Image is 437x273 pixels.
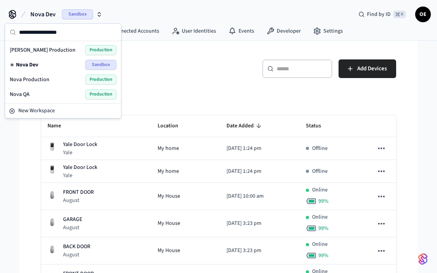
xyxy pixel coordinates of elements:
h5: Devices [41,59,214,75]
span: Nova Dev [30,10,56,19]
span: Nova Dev [16,61,38,69]
img: August Wifi Smart Lock 3rd Gen, Silver, Front [47,217,57,227]
p: August [63,196,94,204]
span: 99 % [318,252,328,259]
p: August [63,224,82,231]
button: Add Devices [339,59,396,78]
img: Yale Assure Touchscreen Wifi Smart Lock, Satin Nickel, Front [47,165,57,174]
span: Find by ID [367,10,391,18]
p: Yale [63,149,97,156]
p: Yale Door Lock [63,163,97,172]
a: Developer [260,24,307,38]
a: Events [222,24,260,38]
img: August Wifi Smart Lock 3rd Gen, Silver, Front [47,245,57,254]
span: Production [85,75,116,85]
span: Name [47,120,71,132]
span: OE [416,7,430,21]
p: [DATE] 3:23 pm [226,219,293,228]
p: BACK DOOR [63,243,90,251]
p: Offline [312,144,328,153]
p: Offline [312,167,328,176]
img: SeamLogoGradient.69752ec5.svg [418,253,428,265]
p: GARAGE [63,216,82,224]
span: 99 % [318,224,328,232]
p: Yale Door Lock [63,141,97,149]
p: [DATE] 1:24 pm [226,167,293,176]
p: [DATE] 1:24 pm [226,144,293,153]
span: Nova QA [10,90,30,98]
span: Sandbox [85,60,116,70]
span: My home [158,144,179,153]
a: User Identities [165,24,222,38]
button: OE [415,7,431,22]
button: New Workspace [6,104,120,117]
span: Production [85,45,116,55]
img: August Wifi Smart Lock 3rd Gen, Silver, Front [47,190,57,200]
p: Online [312,186,328,194]
p: August [63,251,90,259]
span: My home [158,167,179,176]
span: ⌘ K [393,10,406,18]
div: Suggestions [5,41,121,103]
p: Online [312,240,328,249]
p: FRONT DOOR [63,188,94,196]
p: Online [312,213,328,221]
span: My House [158,247,180,255]
span: Location [158,120,188,132]
span: Nova Production [10,76,49,83]
p: [DATE] 10:00 am [226,192,293,200]
a: Settings [307,24,349,38]
img: Yale Assure Touchscreen Wifi Smart Lock, Satin Nickel, Front [47,142,57,151]
span: My House [158,192,180,200]
span: [PERSON_NAME] Production [10,46,75,54]
span: Add Devices [357,64,387,74]
span: Date Added [226,120,264,132]
span: New Workspace [18,107,55,115]
a: Connected Accounts [95,24,165,38]
span: Sandbox [62,9,93,19]
span: My House [158,219,180,228]
span: Production [85,89,116,99]
span: 99 % [318,197,328,205]
div: Find by ID⌘ K [352,7,412,21]
p: [DATE] 3:23 pm [226,247,293,255]
p: Yale [63,172,97,179]
span: Status [306,120,331,132]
